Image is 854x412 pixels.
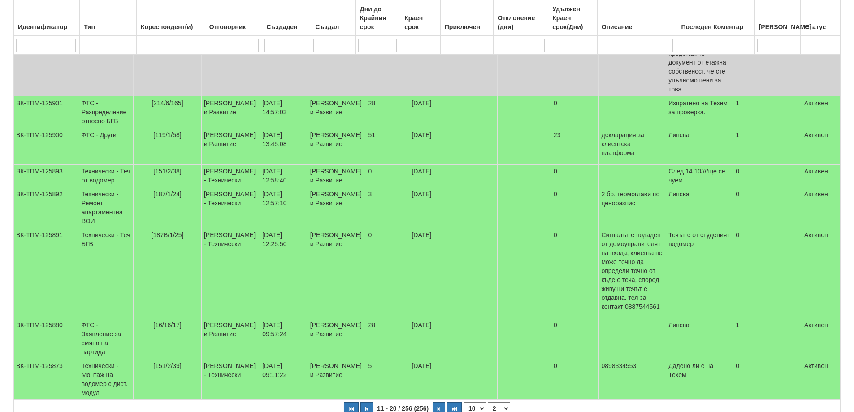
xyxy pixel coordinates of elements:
th: Брой Файлове: No sort applied, activate to apply an ascending sort [754,0,800,36]
td: 0 [733,359,802,400]
div: Последен Коментар [680,21,752,33]
span: [187В/1/25] [152,231,184,239]
span: 28 [368,321,376,329]
td: Активен [802,187,841,228]
td: [DATE] 14:57:03 [260,96,308,128]
p: декларация за клиентска платформа [601,130,663,157]
td: Технически - Теч от водомер [79,165,133,187]
td: [DATE] [409,165,445,187]
td: Технически - Ремонт апартаментна ВОИ [79,187,133,228]
td: [PERSON_NAME] и Развитие [308,96,366,128]
th: Тип: No sort applied, activate to apply an ascending sort [79,0,136,36]
td: [DATE] 13:45:08 [260,128,308,165]
td: 0 [733,187,802,228]
td: 0 [551,228,598,318]
div: Създал [313,21,353,33]
span: 5 [368,362,372,369]
td: ВК-ТПМ-125901 [14,96,79,128]
span: [151/2/39] [153,362,181,369]
span: 11 - 20 / 256 (256) [375,405,431,412]
td: 0 [551,96,598,128]
span: 0 [368,231,372,239]
div: Създаден [264,21,308,33]
td: [PERSON_NAME] - Технически [201,359,260,400]
td: [DATE] [409,128,445,165]
span: Дадено ли е на Техем [668,362,713,378]
td: Активен [802,359,841,400]
div: Отклонение (дни) [496,12,546,33]
td: [DATE] [409,359,445,400]
td: [PERSON_NAME] и Развитие [308,318,366,359]
td: [DATE] 12:57:10 [260,187,308,228]
td: ФТС - Разпределение относно БГВ [79,96,133,128]
span: Липсва [668,321,689,329]
td: Технически - Монтаж на водомер с дист. модул [79,359,133,400]
p: Сигналът е подаден от домоуправителят на входа, клиента не може точно да определи точно от къде е... [601,230,663,311]
th: Отклонение (дни): No sort applied, activate to apply an ascending sort [494,0,548,36]
td: 1 [733,318,802,359]
td: Активен [802,165,841,187]
td: Активен [802,318,841,359]
td: 0 [551,318,598,359]
td: [PERSON_NAME] и Развитие [308,187,366,228]
td: [PERSON_NAME] - Технически [201,187,260,228]
td: [DATE] [409,318,445,359]
td: [DATE] [409,96,445,128]
span: 28 [368,100,376,107]
td: ВК-ТПМ-125880 [14,318,79,359]
th: Кореспондент(и): No sort applied, activate to apply an ascending sort [136,0,205,36]
span: [119/1/58] [153,131,181,139]
td: [PERSON_NAME] и Развитие [201,318,260,359]
td: ФТС - Други [79,128,133,165]
span: 0 [368,168,372,175]
span: Течът е от студеният водомер [668,231,730,247]
p: 0898334553 [601,361,663,370]
td: [DATE] [409,228,445,318]
th: Отговорник: No sort applied, activate to apply an ascending sort [205,0,262,36]
td: ВК-ТПМ-125893 [14,165,79,187]
td: [DATE] 09:11:22 [260,359,308,400]
td: 0 [551,359,598,400]
td: Активен [802,96,841,128]
div: Тип [82,21,134,33]
div: Идентификатор [16,21,77,33]
span: [16/16/17] [153,321,181,329]
div: Статус [803,21,838,33]
td: ВК-ТПМ-125900 [14,128,79,165]
td: [PERSON_NAME] и Развитие [308,128,366,165]
th: Създал: No sort applied, activate to apply an ascending sort [311,0,355,36]
th: Краен срок: No sort applied, activate to apply an ascending sort [400,0,441,36]
td: [PERSON_NAME] - Технически [201,165,260,187]
td: [PERSON_NAME] и Развитие [201,96,260,128]
td: [PERSON_NAME] и Развитие [201,128,260,165]
div: [PERSON_NAME] [757,21,798,33]
span: 3 [368,191,372,198]
td: [PERSON_NAME] и Развитие [308,165,366,187]
td: [DATE] 12:25:50 [260,228,308,318]
td: Технически - Теч БГВ [79,228,133,318]
td: Активен [802,128,841,165]
th: Удължен Краен срок(Дни): No sort applied, activate to apply an ascending sort [548,0,598,36]
td: 0 [733,165,802,187]
td: [PERSON_NAME] - Технически [201,228,260,318]
td: ВК-ТПМ-125892 [14,187,79,228]
td: [DATE] 09:57:24 [260,318,308,359]
td: 23 [551,128,598,165]
th: Създаден: No sort applied, activate to apply an ascending sort [262,0,311,36]
td: ВК-ТПМ-125873 [14,359,79,400]
td: ФТС - Заявление за смяна на партида [79,318,133,359]
td: [DATE] [409,187,445,228]
th: Приключен: No sort applied, activate to apply an ascending sort [440,0,493,36]
th: Идентификатор: No sort applied, activate to apply an ascending sort [14,0,80,36]
td: 1 [733,128,802,165]
div: Удължен Краен срок(Дни) [551,3,595,33]
span: Изпратено на Техем за проверка. [668,100,728,116]
td: [DATE] 12:58:40 [260,165,308,187]
td: 0 [551,165,598,187]
div: Приключен [443,21,491,33]
td: 0 [733,228,802,318]
p: 2 бр. термоглави по ценоразпис [601,190,663,208]
th: Статус: No sort applied, activate to apply an ascending sort [800,0,840,36]
td: 1 [733,96,802,128]
div: Описание [600,21,675,33]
